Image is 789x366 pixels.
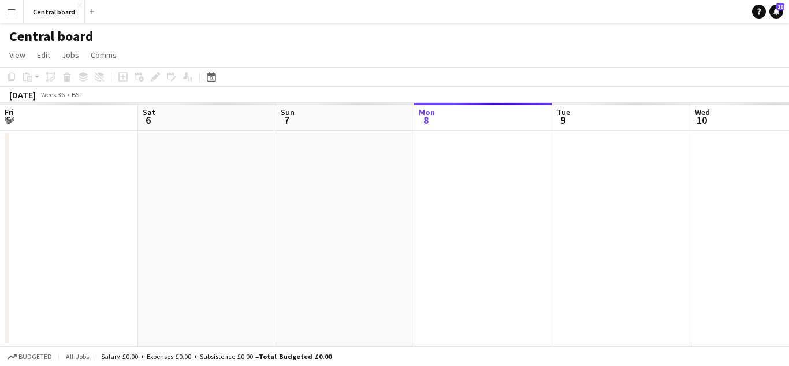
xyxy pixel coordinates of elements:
[555,113,570,127] span: 9
[279,113,295,127] span: 7
[281,107,295,117] span: Sun
[91,50,117,60] span: Comms
[24,1,85,23] button: Central board
[9,50,25,60] span: View
[9,89,36,101] div: [DATE]
[32,47,55,62] a: Edit
[5,47,30,62] a: View
[64,352,91,361] span: All jobs
[5,107,14,117] span: Fri
[57,47,84,62] a: Jobs
[9,28,94,45] h1: Central board
[769,5,783,19] a: 28
[101,352,332,361] div: Salary £0.00 + Expenses £0.00 + Subsistence £0.00 =
[37,50,50,60] span: Edit
[38,90,67,99] span: Week 36
[693,113,710,127] span: 10
[557,107,570,117] span: Tue
[419,107,435,117] span: Mon
[6,350,54,363] button: Budgeted
[141,113,155,127] span: 6
[143,107,155,117] span: Sat
[62,50,79,60] span: Jobs
[417,113,435,127] span: 8
[695,107,710,117] span: Wed
[259,352,332,361] span: Total Budgeted £0.00
[18,353,52,361] span: Budgeted
[86,47,121,62] a: Comms
[3,113,14,127] span: 5
[72,90,83,99] div: BST
[776,3,784,10] span: 28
